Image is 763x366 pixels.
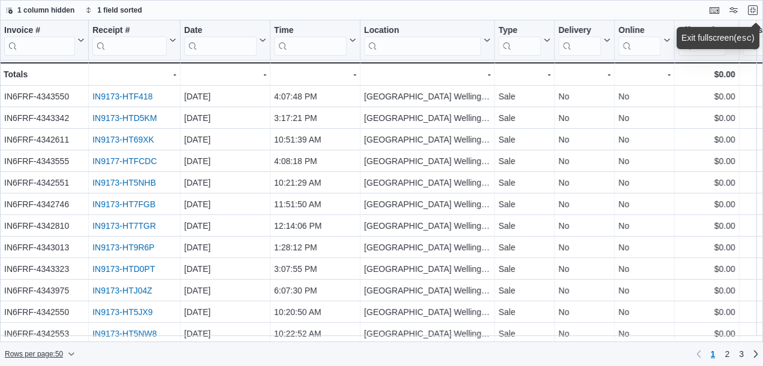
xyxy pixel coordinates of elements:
div: Sale [498,262,551,276]
div: [GEOGRAPHIC_DATA] Wellington Corners [364,132,491,147]
div: IN6FRF-4342553 [4,326,85,341]
div: IN6FRF-4343342 [4,111,85,125]
div: 11:51:50 AM [274,197,356,211]
div: [DATE] [184,197,266,211]
div: No [558,111,611,125]
div: Receipt # [92,25,167,37]
div: Sale [498,132,551,147]
span: 2 [725,348,729,360]
div: Totals [4,67,85,81]
div: No [618,262,671,276]
div: $0.00 [678,67,735,81]
div: [GEOGRAPHIC_DATA] Wellington Corners [364,240,491,255]
a: IN9173-HT9R6P [92,243,155,252]
div: $0.00 [678,219,735,233]
div: $0.00 [678,305,735,319]
div: [GEOGRAPHIC_DATA] Wellington Corners [364,197,491,211]
div: No [618,283,671,298]
div: Sale [498,197,551,211]
div: - [274,67,356,81]
div: No [558,176,611,190]
div: IN6FRF-4343013 [4,240,85,255]
div: 10:20:50 AM [274,305,356,319]
button: 1 field sorted [80,3,147,17]
a: Next page [749,347,763,361]
div: Invoice # [4,25,75,37]
div: Date [184,25,257,56]
div: No [558,154,611,168]
div: Gift Cards [678,25,726,37]
div: Delivery [558,25,601,37]
button: Online [618,25,671,56]
a: IN9173-HT7FGB [92,199,155,209]
div: $0.00 [678,240,735,255]
div: - [92,67,176,81]
nav: Pagination for preceding grid [692,344,763,364]
div: $0.00 [678,111,735,125]
button: Delivery [558,25,611,56]
div: IN6FRF-4342611 [4,132,85,147]
div: Gift Card Sales [678,25,726,56]
div: No [558,283,611,298]
button: Invoice # [4,25,85,56]
div: [GEOGRAPHIC_DATA] Wellington Corners [364,283,491,298]
button: Gift Cards [678,25,735,56]
div: No [558,132,611,147]
div: No [618,240,671,255]
div: [GEOGRAPHIC_DATA] Wellington Corners [364,219,491,233]
a: IN9173-HTJ04Z [92,286,152,295]
span: 1 [711,348,716,360]
div: [GEOGRAPHIC_DATA] Wellington Corners [364,89,491,104]
div: $0.00 [678,283,735,298]
div: Type [498,25,541,37]
div: 10:22:52 AM [274,326,356,341]
div: 4:08:18 PM [274,154,356,168]
div: [GEOGRAPHIC_DATA] Wellington Corners [364,154,491,168]
button: Time [274,25,356,56]
div: $0.00 [678,89,735,104]
div: Sale [498,240,551,255]
div: IN6FRF-4342810 [4,219,85,233]
div: $0.00 [678,154,735,168]
div: No [618,219,671,233]
div: [DATE] [184,326,266,341]
div: - [618,67,671,81]
div: 3:17:21 PM [274,111,356,125]
div: [DATE] [184,176,266,190]
div: $0.00 [678,132,735,147]
span: 3 [739,348,744,360]
button: Type [498,25,551,56]
a: IN9173-HT5NHB [92,178,156,187]
div: Time [274,25,347,37]
div: - [558,67,611,81]
div: [GEOGRAPHIC_DATA] Wellington Corners [364,176,491,190]
div: Sale [498,305,551,319]
div: No [618,326,671,341]
button: Keyboard shortcuts [707,3,722,17]
div: [DATE] [184,154,266,168]
div: 1:28:12 PM [274,240,356,255]
a: IN9173-HTD5KM [92,113,157,123]
div: [DATE] [184,283,266,298]
div: $0.00 [678,262,735,276]
div: [DATE] [184,111,266,125]
div: No [618,197,671,211]
button: Display options [726,3,741,17]
div: 10:21:29 AM [274,176,356,190]
div: No [618,132,671,147]
button: Location [364,25,491,56]
div: IN6FRF-4342550 [4,305,85,319]
div: [DATE] [184,219,266,233]
div: Time [274,25,347,56]
div: - [498,67,551,81]
div: No [618,89,671,104]
div: [DATE] [184,240,266,255]
div: IN6FRF-4343550 [4,89,85,104]
div: 6:07:30 PM [274,283,356,298]
div: 10:51:39 AM [274,132,356,147]
div: Date [184,25,257,37]
div: [GEOGRAPHIC_DATA] Wellington Corners [364,326,491,341]
div: IN6FRF-4343555 [4,154,85,168]
kbd: esc [737,34,752,43]
div: Sale [498,111,551,125]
